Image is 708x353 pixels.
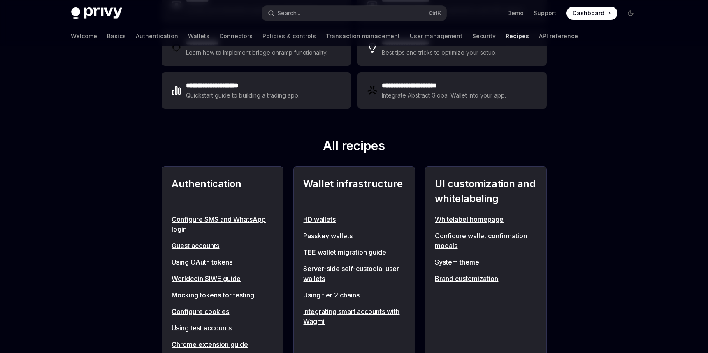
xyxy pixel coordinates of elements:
a: User management [410,26,463,46]
a: **** **** ***Learn how to implement bridge onramp functionality. [162,30,351,66]
img: dark logo [71,7,122,19]
h2: Wallet infrastructure [304,176,405,206]
a: Guest accounts [172,241,273,251]
span: Ctrl K [429,10,441,16]
a: Mocking tokens for testing [172,290,273,300]
a: Configure cookies [172,307,273,316]
a: Demo [508,9,524,17]
button: Search...CtrlK [262,6,446,21]
a: Wallets [188,26,210,46]
a: Integrating smart accounts with Wagmi [304,307,405,326]
a: Configure SMS and WhatsApp login [172,214,273,234]
div: Best tips and tricks to optimize your setup. [382,48,498,58]
a: Worldcoin SIWE guide [172,274,273,283]
span: Dashboard [573,9,605,17]
div: Integrate Abstract Global Wallet into your app. [382,91,507,100]
a: Connectors [220,26,253,46]
div: Search... [278,8,301,18]
a: Passkey wallets [304,231,405,241]
h2: Authentication [172,176,273,206]
a: Configure wallet confirmation modals [435,231,536,251]
button: Toggle dark mode [624,7,637,20]
a: System theme [435,257,536,267]
div: Quickstart guide to building a trading app. [186,91,300,100]
a: Server-side self-custodial user wallets [304,264,405,283]
a: HD wallets [304,214,405,224]
a: Transaction management [326,26,400,46]
h2: UI customization and whitelabeling [435,176,536,206]
a: TEE wallet migration guide [304,247,405,257]
a: Recipes [506,26,529,46]
a: Dashboard [566,7,617,20]
a: Using OAuth tokens [172,257,273,267]
a: Security [473,26,496,46]
a: API reference [539,26,578,46]
a: Using tier 2 chains [304,290,405,300]
a: Brand customization [435,274,536,283]
a: Welcome [71,26,97,46]
a: Policies & controls [263,26,316,46]
a: Support [534,9,557,17]
a: Using test accounts [172,323,273,333]
a: Chrome extension guide [172,339,273,349]
h2: All recipes [162,138,547,156]
div: Learn how to implement bridge onramp functionality. [186,48,330,58]
a: Authentication [136,26,179,46]
a: Whitelabel homepage [435,214,536,224]
a: Basics [107,26,126,46]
